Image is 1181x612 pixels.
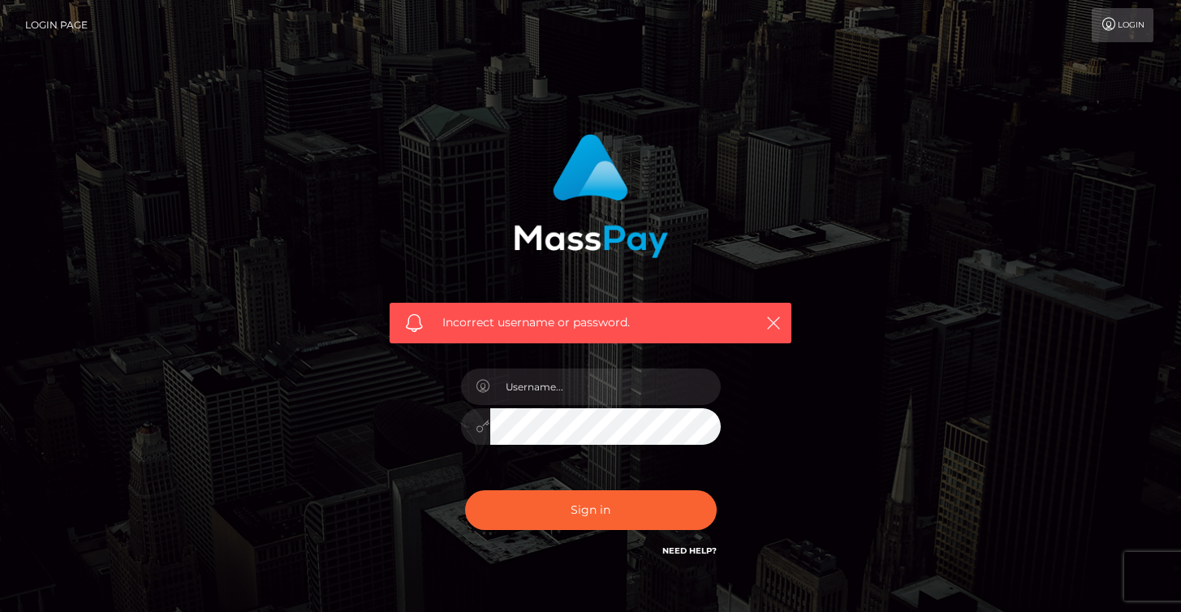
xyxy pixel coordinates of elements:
[442,314,739,331] span: Incorrect username or password.
[490,368,721,405] input: Username...
[662,545,717,556] a: Need Help?
[25,8,88,42] a: Login Page
[1092,8,1153,42] a: Login
[514,134,668,258] img: MassPay Login
[465,490,717,530] button: Sign in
